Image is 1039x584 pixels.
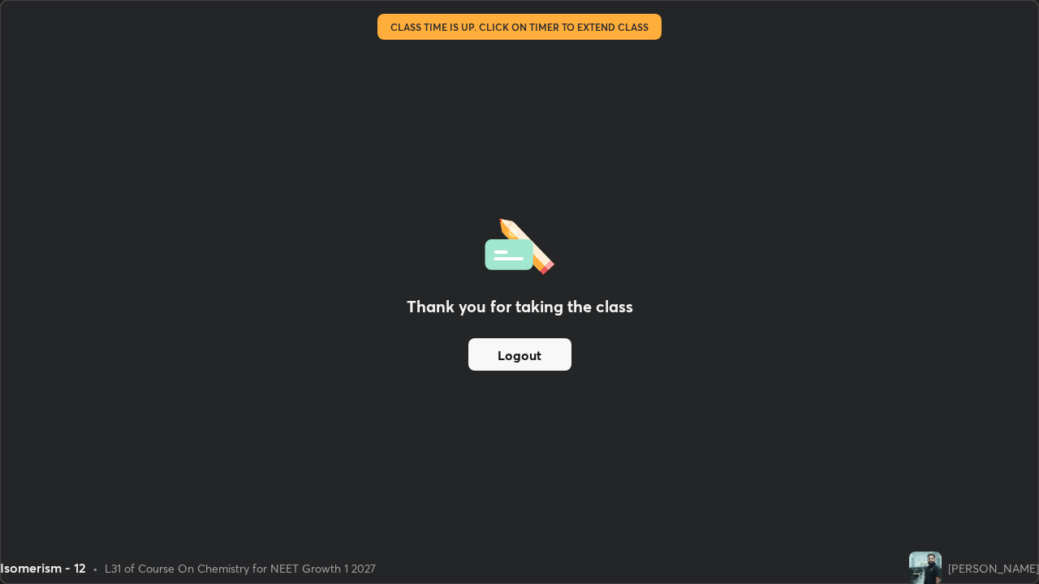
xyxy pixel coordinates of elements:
div: [PERSON_NAME] [948,560,1039,577]
div: L31 of Course On Chemistry for NEET Growth 1 2027 [105,560,376,577]
button: Logout [468,338,571,371]
img: 458855d34a904919bf64d220e753158f.jpg [909,552,942,584]
img: offlineFeedback.1438e8b3.svg [485,213,554,275]
div: • [93,560,98,577]
h2: Thank you for taking the class [407,294,633,319]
